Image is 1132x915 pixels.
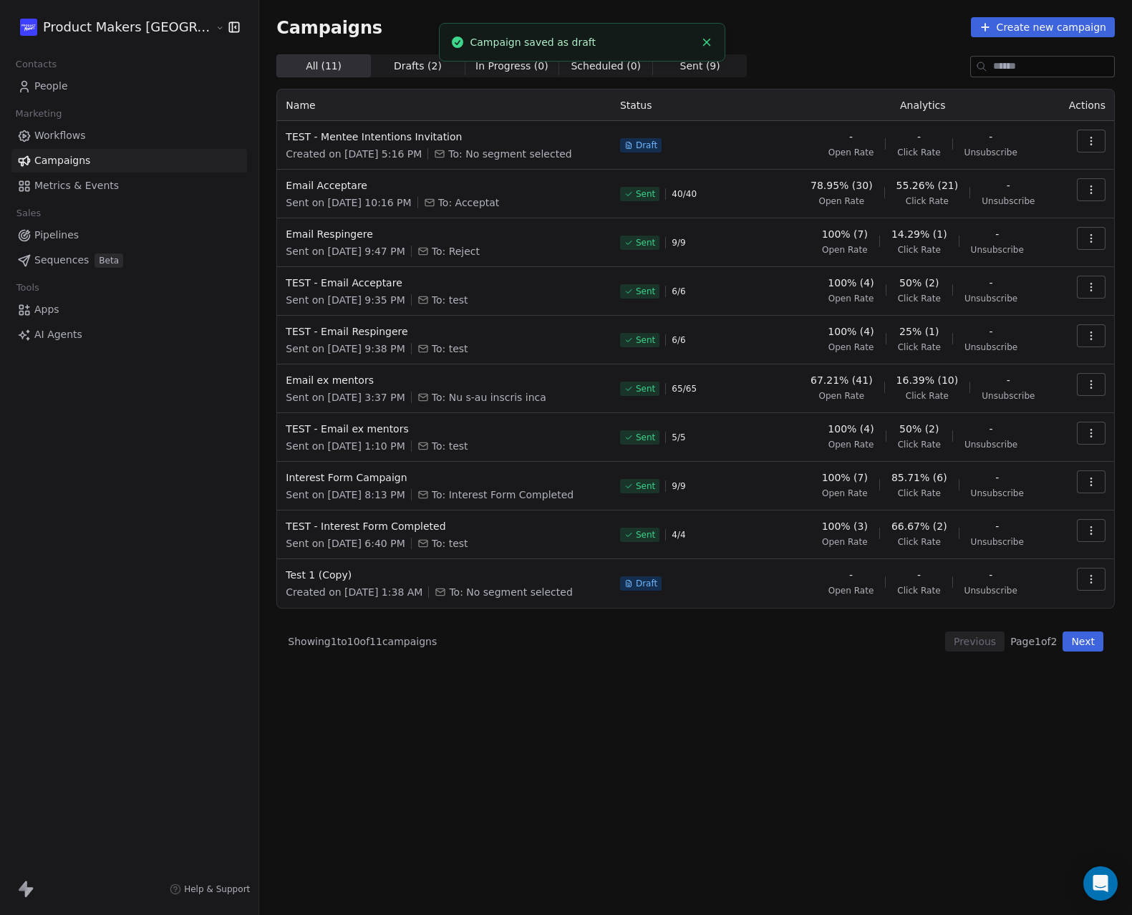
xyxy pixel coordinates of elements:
[286,147,422,161] span: Created on [DATE] 5:16 PM
[672,237,685,248] span: 9 / 9
[34,327,82,342] span: AI Agents
[891,470,947,485] span: 85.71% (6)
[432,439,468,453] span: To: test
[995,227,999,241] span: -
[11,248,247,272] a: SequencesBeta
[849,568,853,582] span: -
[822,488,868,499] span: Open Rate
[286,195,411,210] span: Sent on [DATE] 10:16 PM
[276,17,382,37] span: Campaigns
[286,244,405,258] span: Sent on [DATE] 9:47 PM
[906,195,949,207] span: Click Rate
[1083,866,1118,901] div: Open Intercom Messenger
[818,390,864,402] span: Open Rate
[898,342,941,353] span: Click Rate
[964,293,1017,304] span: Unsubscribe
[899,276,939,290] span: 50% (2)
[636,480,655,492] span: Sent
[277,89,611,121] th: Name
[11,124,247,147] a: Workflows
[697,33,716,52] button: Close toast
[43,18,212,37] span: Product Makers [GEOGRAPHIC_DATA]
[822,227,868,241] span: 100% (7)
[475,59,548,74] span: In Progress ( 0 )
[636,237,655,248] span: Sent
[989,130,992,144] span: -
[286,488,405,502] span: Sent on [DATE] 8:13 PM
[990,422,993,436] span: -
[611,89,790,121] th: Status
[1007,178,1010,193] span: -
[11,323,247,347] a: AI Agents
[636,286,655,297] span: Sent
[896,178,959,193] span: 55.26% (21)
[34,228,79,243] span: Pipelines
[11,223,247,247] a: Pipelines
[828,585,874,596] span: Open Rate
[917,130,921,144] span: -
[828,422,874,436] span: 100% (4)
[964,147,1017,158] span: Unsubscribe
[917,568,921,582] span: -
[286,536,405,551] span: Sent on [DATE] 6:40 PM
[288,634,437,649] span: Showing 1 to 10 of 11 campaigns
[438,195,500,210] span: To: Acceptat
[286,130,603,144] span: TEST - Mentee Intentions Invitation
[432,488,574,502] span: To: Interest Form Completed
[286,342,405,356] span: Sent on [DATE] 9:38 PM
[828,147,874,158] span: Open Rate
[982,195,1035,207] span: Unsubscribe
[896,373,959,387] span: 16.39% (10)
[849,130,853,144] span: -
[11,149,247,173] a: Campaigns
[899,324,939,339] span: 25% (1)
[971,244,1024,256] span: Unsubscribe
[184,883,250,895] span: Help & Support
[828,439,874,450] span: Open Rate
[286,324,603,339] span: TEST - Email Respingere
[898,488,941,499] span: Click Rate
[286,439,405,453] span: Sent on [DATE] 1:10 PM
[286,568,603,582] span: Test 1 (Copy)
[448,147,571,161] span: To: No segment selected
[898,536,941,548] span: Click Rate
[971,488,1024,499] span: Unsubscribe
[811,373,873,387] span: 67.21% (41)
[898,293,941,304] span: Click Rate
[971,536,1024,548] span: Unsubscribe
[995,470,999,485] span: -
[432,390,546,405] span: To: Nu s-au inscris inca
[34,79,68,94] span: People
[286,276,603,290] span: TEST - Email Acceptare
[10,277,45,299] span: Tools
[286,519,603,533] span: TEST - Interest Form Completed
[286,178,603,193] span: Email Acceptare
[286,585,422,599] span: Created on [DATE] 1:38 AM
[1055,89,1114,121] th: Actions
[672,529,685,541] span: 4 / 4
[898,439,941,450] span: Click Rate
[432,293,468,307] span: To: test
[9,54,63,75] span: Contacts
[17,15,205,39] button: Product Makers [GEOGRAPHIC_DATA]
[899,422,939,436] span: 50% (2)
[636,188,655,200] span: Sent
[636,578,657,589] span: Draft
[828,293,874,304] span: Open Rate
[636,529,655,541] span: Sent
[636,432,655,443] span: Sent
[470,35,695,50] div: Campaign saved as draft
[11,298,247,321] a: Apps
[95,253,123,268] span: Beta
[822,519,868,533] span: 100% (3)
[432,244,480,258] span: To: Reject
[822,470,868,485] span: 100% (7)
[964,439,1017,450] span: Unsubscribe
[170,883,250,895] a: Help & Support
[20,19,37,36] img: logo-pm-flat-whiteonblue@2x.png
[34,178,119,193] span: Metrics & Events
[1063,631,1103,652] button: Next
[971,17,1115,37] button: Create new campaign
[790,89,1055,121] th: Analytics
[680,59,720,74] span: Sent ( 9 )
